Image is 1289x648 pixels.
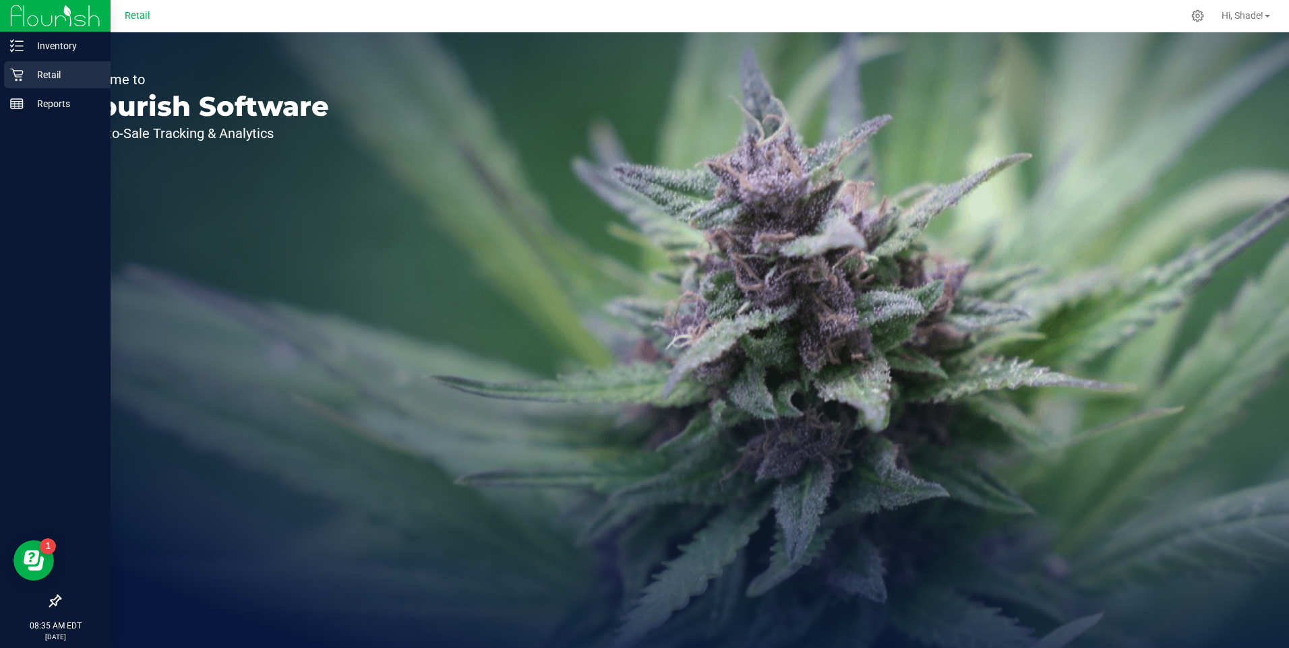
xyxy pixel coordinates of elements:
iframe: Resource center unread badge [40,538,56,554]
span: Retail [125,10,150,22]
p: Flourish Software [73,93,329,120]
p: Welcome to [73,73,329,86]
p: 08:35 AM EDT [6,620,104,632]
p: [DATE] [6,632,104,642]
p: Reports [24,96,104,112]
div: Manage settings [1189,9,1206,22]
p: Inventory [24,38,104,54]
p: Seed-to-Sale Tracking & Analytics [73,127,329,140]
inline-svg: Retail [10,68,24,82]
span: Hi, Shade! [1222,10,1263,21]
iframe: Resource center [13,540,54,581]
p: Retail [24,67,104,83]
inline-svg: Inventory [10,39,24,53]
inline-svg: Reports [10,97,24,110]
